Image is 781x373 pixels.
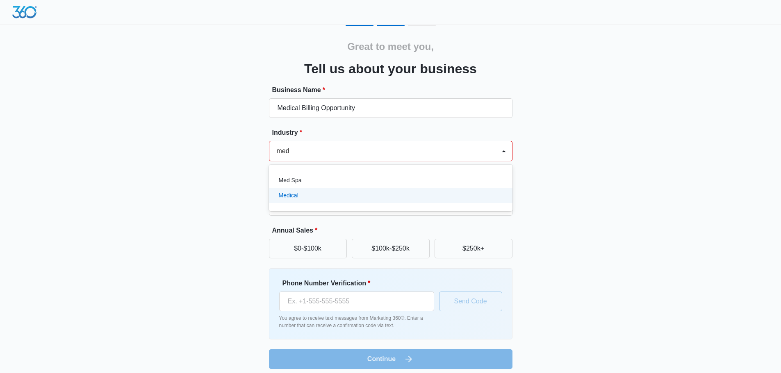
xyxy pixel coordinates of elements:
[279,292,434,311] input: Ex. +1-555-555-5555
[352,239,430,258] button: $100k-$250k
[435,239,512,258] button: $250k+
[347,39,434,54] h2: Great to meet you,
[269,98,512,118] input: e.g. Jane's Plumbing
[272,226,516,235] label: Annual Sales
[272,85,516,95] label: Business Name
[279,191,298,200] p: Medical
[304,59,477,79] h3: Tell us about your business
[279,314,434,329] p: You agree to receive text messages from Marketing 360®. Enter a number that can receive a confirm...
[272,128,516,138] label: Industry
[269,239,347,258] button: $0-$100k
[282,278,437,288] label: Phone Number Verification
[279,176,302,185] p: Med Spa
